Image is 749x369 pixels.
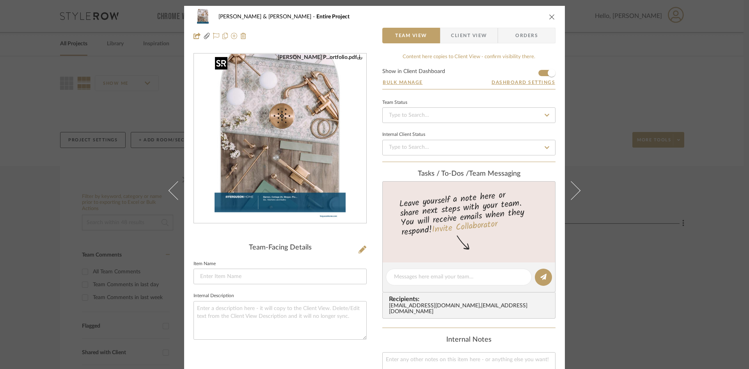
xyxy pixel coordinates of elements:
[240,33,247,39] img: Remove from project
[418,170,469,177] span: Tasks / To-Dos /
[316,14,350,20] span: Entire Project
[382,79,423,86] button: Bulk Manage
[389,296,552,303] span: Recipients:
[431,217,498,237] a: Invite Collaborator
[382,187,557,239] div: Leave yourself a note here or share next steps with your team. You will receive emails when they ...
[193,9,212,25] img: 8d469ce5-7753-475a-9f98-9eda2f6acad3_48x40.jpg
[278,54,362,61] div: [PERSON_NAME] P...ortfolio.pdf
[382,101,407,105] div: Team Status
[193,262,216,266] label: Item Name
[382,140,556,155] input: Type to Search…
[507,28,547,43] span: Orders
[389,303,552,316] div: [EMAIL_ADDRESS][DOMAIN_NAME] , [EMAIL_ADDRESS][DOMAIN_NAME]
[548,13,556,20] button: close
[193,269,367,284] input: Enter Item Name
[451,28,487,43] span: Client View
[395,28,427,43] span: Team View
[382,53,556,61] div: Content here copies to Client View - confirm visibility there.
[382,336,556,344] div: Internal Notes
[491,79,556,86] button: Dashboard Settings
[194,54,366,223] div: 0
[193,294,234,298] label: Internal Description
[215,54,346,223] img: 8d469ce5-7753-475a-9f98-9eda2f6acad3_436x436.jpg
[382,133,425,137] div: Internal Client Status
[193,244,367,252] div: Team-Facing Details
[382,170,556,178] div: team Messaging
[382,107,556,123] input: Type to Search…
[218,14,316,20] span: [PERSON_NAME] & [PERSON_NAME]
